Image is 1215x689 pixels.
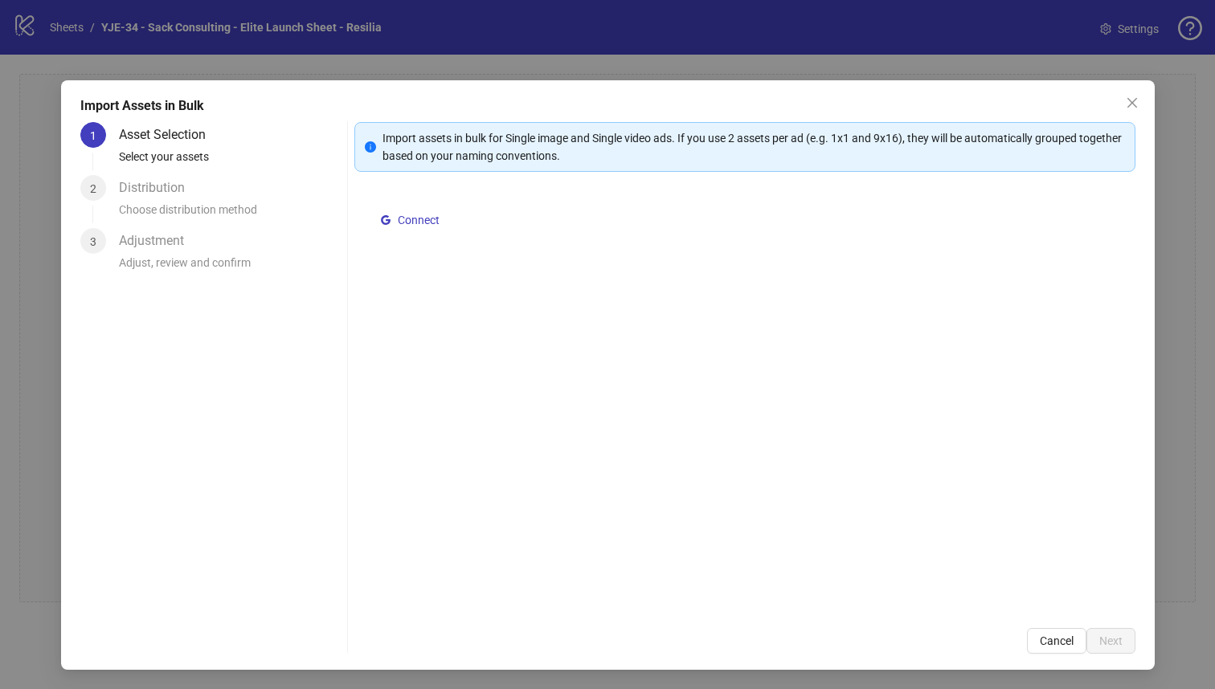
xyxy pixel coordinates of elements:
span: Cancel [1039,634,1073,647]
div: Asset Selection [119,122,219,148]
span: info-circle [365,141,376,153]
button: Cancel [1026,628,1086,654]
div: Import assets in bulk for Single image and Single video ads. If you use 2 assets per ad (e.g. 1x1... [382,129,1125,165]
button: Connect [374,210,446,230]
div: Adjust, review and confirm [119,254,341,281]
span: 2 [90,182,96,195]
span: Connect [398,214,440,226]
div: Distribution [119,175,198,201]
div: Choose distribution method [119,201,341,228]
span: 3 [90,235,96,248]
div: Select your assets [119,148,341,175]
span: google [380,214,391,226]
button: Next [1086,628,1135,654]
span: 1 [90,129,96,142]
div: Adjustment [119,228,197,254]
button: Close [1119,90,1144,116]
div: Import Assets in Bulk [80,96,1135,116]
span: close [1125,96,1138,109]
